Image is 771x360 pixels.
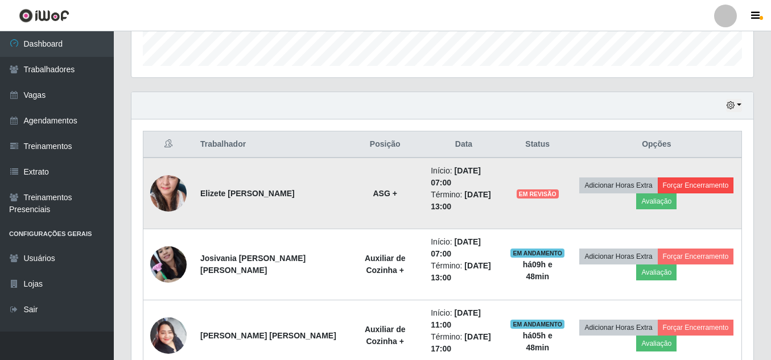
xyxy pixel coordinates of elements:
strong: Elizete [PERSON_NAME] [200,189,295,198]
th: Opções [572,131,742,158]
strong: Josivania [PERSON_NAME] [PERSON_NAME] [200,254,306,275]
button: Forçar Encerramento [658,177,734,193]
strong: ASG + [373,189,397,198]
span: EM ANDAMENTO [510,249,564,258]
button: Avaliação [636,193,677,209]
span: EM REVISÃO [517,189,559,198]
strong: Auxiliar de Cozinha + [365,325,406,346]
img: 1736825019382.jpeg [150,311,187,359]
th: Posição [346,131,424,158]
li: Término: [431,189,497,213]
button: Adicionar Horas Extra [579,320,657,336]
span: EM ANDAMENTO [510,320,564,329]
strong: há 05 h e 48 min [523,331,553,352]
button: Avaliação [636,336,677,351]
button: Avaliação [636,264,677,280]
img: CoreUI Logo [19,9,69,23]
button: Adicionar Horas Extra [579,249,657,264]
li: Início: [431,165,497,189]
li: Início: [431,307,497,331]
button: Adicionar Horas Extra [579,177,657,193]
li: Início: [431,236,497,260]
time: [DATE] 07:00 [431,237,481,258]
th: Status [504,131,572,158]
li: Término: [431,260,497,284]
time: [DATE] 11:00 [431,308,481,329]
th: Trabalhador [193,131,346,158]
button: Forçar Encerramento [658,249,734,264]
button: Forçar Encerramento [658,320,734,336]
th: Data [424,131,504,158]
time: [DATE] 07:00 [431,166,481,187]
strong: há 09 h e 48 min [523,260,553,281]
img: 1703538078729.jpeg [150,155,187,231]
strong: Auxiliar de Cozinha + [365,254,406,275]
strong: [PERSON_NAME] [PERSON_NAME] [200,331,336,340]
img: 1746996533428.jpeg [150,240,187,288]
li: Término: [431,331,497,355]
